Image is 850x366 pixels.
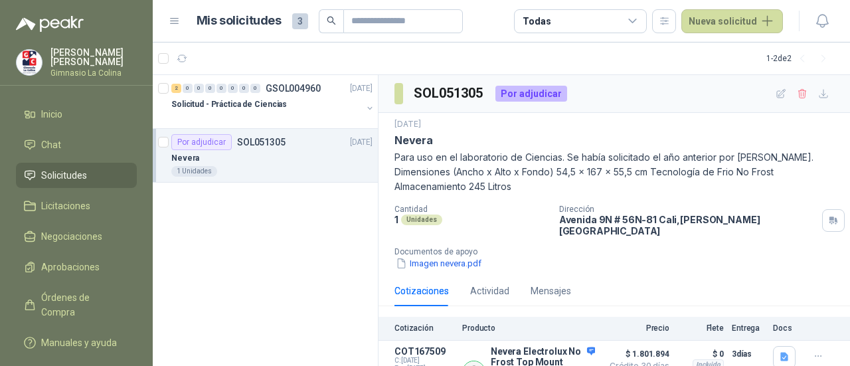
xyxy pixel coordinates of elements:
p: [DATE] [350,82,373,95]
div: 0 [250,84,260,93]
img: Logo peakr [16,16,84,32]
div: 0 [228,84,238,93]
a: Órdenes de Compra [16,285,137,325]
div: Unidades [401,215,442,225]
p: Avenida 9N # 56N-81 Cali , [PERSON_NAME][GEOGRAPHIC_DATA] [559,214,817,236]
a: Negociaciones [16,224,137,249]
p: Para uso en el laboratorio de Ciencias. Se había solicitado el año anterior por [PERSON_NAME]. Di... [394,150,834,194]
a: Solicitudes [16,163,137,188]
p: Cantidad [394,205,549,214]
button: Imagen nevera.pdf [394,256,483,270]
p: 1 [394,214,398,225]
div: 1 - 2 de 2 [766,48,834,69]
div: 0 [205,84,215,93]
p: Nevera [394,134,433,147]
div: 0 [239,84,249,93]
div: Por adjudicar [495,86,567,102]
p: [DATE] [350,136,373,149]
p: Documentos de apoyo [394,247,845,256]
a: Manuales y ayuda [16,330,137,355]
p: Solicitud - Práctica de Ciencias [171,98,287,111]
span: Solicitudes [41,168,87,183]
p: GSOL004960 [266,84,321,93]
div: Actividad [470,284,509,298]
div: 0 [216,84,226,93]
span: Aprobaciones [41,260,100,274]
p: Dirección [559,205,817,214]
span: $ 1.801.894 [603,346,669,362]
p: Gimnasio La Colina [50,69,137,77]
p: [DATE] [394,118,421,131]
button: Nueva solicitud [681,9,783,33]
div: 1 Unidades [171,166,217,177]
span: Inicio [41,107,62,122]
span: search [327,16,336,25]
h3: SOL051305 [414,83,485,104]
h1: Mis solicitudes [197,11,282,31]
p: 3 días [732,346,765,362]
div: Mensajes [531,284,571,298]
p: Flete [677,323,724,333]
div: 0 [194,84,204,93]
span: 3 [292,13,308,29]
a: Licitaciones [16,193,137,219]
span: Chat [41,137,61,152]
p: SOL051305 [237,137,286,147]
span: Manuales y ayuda [41,335,117,350]
p: Producto [462,323,595,333]
img: Company Logo [17,50,42,75]
a: Aprobaciones [16,254,137,280]
span: Órdenes de Compra [41,290,124,320]
p: [PERSON_NAME] [PERSON_NAME] [50,48,137,66]
p: Docs [773,323,800,333]
p: Precio [603,323,669,333]
p: COT167509 [394,346,454,357]
p: Nevera [171,152,199,165]
div: Por adjudicar [171,134,232,150]
a: Chat [16,132,137,157]
span: Licitaciones [41,199,90,213]
a: Inicio [16,102,137,127]
div: 0 [183,84,193,93]
a: 2 0 0 0 0 0 0 0 GSOL004960[DATE] Solicitud - Práctica de Ciencias [171,80,375,123]
div: Todas [523,14,551,29]
a: Por adjudicarSOL051305[DATE] Nevera1 Unidades [153,129,378,183]
span: Negociaciones [41,229,102,244]
div: Cotizaciones [394,284,449,298]
p: Entrega [732,323,765,333]
p: $ 0 [677,346,724,362]
p: Cotización [394,323,454,333]
div: 2 [171,84,181,93]
span: C: [DATE] [394,357,454,365]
